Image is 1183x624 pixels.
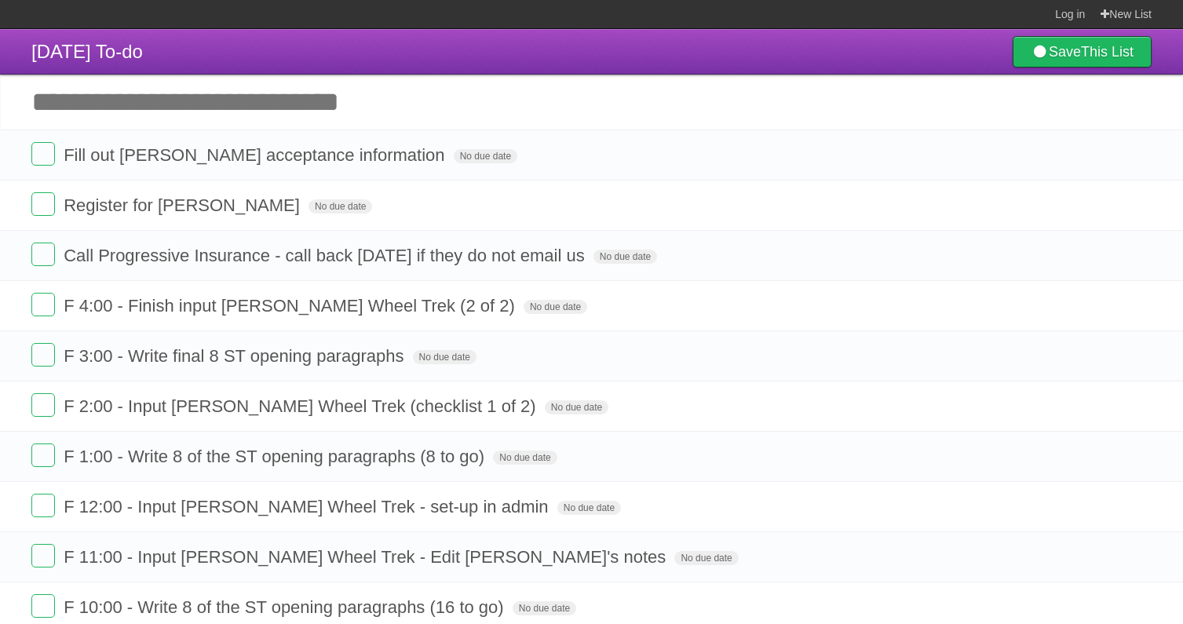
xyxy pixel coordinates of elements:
[64,547,670,567] span: F 11:00 - Input [PERSON_NAME] Wheel Trek - Edit [PERSON_NAME]'s notes
[64,246,589,265] span: Call Progressive Insurance - call back [DATE] if they do not email us
[64,597,508,617] span: F 10:00 - Write 8 of the ST opening paragraphs (16 to go)
[1081,44,1134,60] b: This List
[674,551,738,565] span: No due date
[545,400,608,414] span: No due date
[31,443,55,467] label: Done
[31,544,55,567] label: Done
[309,199,372,213] span: No due date
[64,396,540,416] span: F 2:00 - Input [PERSON_NAME] Wheel Trek (checklist 1 of 2)
[593,250,657,264] span: No due date
[31,494,55,517] label: Done
[31,393,55,417] label: Done
[31,293,55,316] label: Done
[454,149,517,163] span: No due date
[31,142,55,166] label: Done
[31,243,55,266] label: Done
[64,346,407,366] span: F 3:00 - Write final 8 ST opening paragraphs
[557,501,621,515] span: No due date
[64,296,519,316] span: F 4:00 - Finish input [PERSON_NAME] Wheel Trek (2 of 2)
[524,300,587,314] span: No due date
[31,192,55,216] label: Done
[64,145,448,165] span: Fill out [PERSON_NAME] acceptance information
[64,195,304,215] span: Register for [PERSON_NAME]
[31,41,143,62] span: [DATE] To-do
[513,601,576,615] span: No due date
[64,447,488,466] span: F 1:00 - Write 8 of the ST opening paragraphs (8 to go)
[493,451,557,465] span: No due date
[413,350,476,364] span: No due date
[31,594,55,618] label: Done
[31,343,55,367] label: Done
[1013,36,1152,68] a: SaveThis List
[64,497,552,516] span: F 12:00 - Input [PERSON_NAME] Wheel Trek - set-up in admin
